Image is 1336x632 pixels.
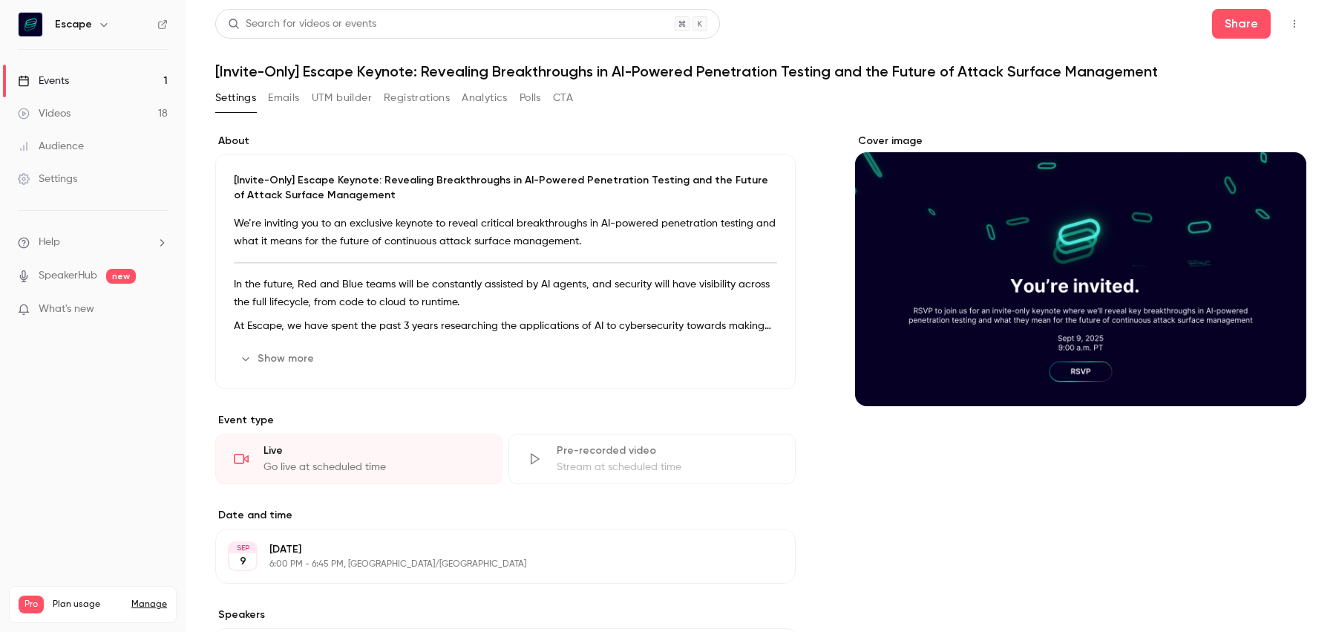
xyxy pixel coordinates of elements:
div: Events [18,74,69,88]
span: Help [39,235,60,250]
span: new [106,269,136,284]
p: 6:00 PM - 6:45 PM, [GEOGRAPHIC_DATA]/[GEOGRAPHIC_DATA] [269,558,717,570]
button: UTM builder [312,86,372,110]
p: [DATE] [269,542,717,557]
section: Cover image [855,134,1306,406]
button: Registrations [384,86,450,110]
a: Manage [131,599,167,610]
div: Pre-recorded videoStream at scheduled time [508,434,796,484]
button: Share [1212,9,1271,39]
h1: [Invite-Only] Escape Keynote: Revealing Breakthroughs in AI-Powered Penetration Testing and the F... [215,62,1306,80]
div: Live [263,443,484,458]
p: 9 [240,554,246,569]
a: SpeakerHub [39,268,97,284]
div: SEP [229,543,256,553]
div: Settings [18,172,77,186]
p: We’re inviting you to an exclusive keynote to reveal critical breakthroughs in AI-powered penetra... [234,215,777,250]
div: Videos [18,106,71,121]
label: Cover image [855,134,1306,149]
p: [Invite-Only] Escape Keynote: Revealing Breakthroughs in AI-Powered Penetration Testing and the F... [234,173,777,203]
h6: Escape [55,17,92,32]
p: Event type [215,413,796,428]
div: Go live at scheduled time [263,460,484,475]
button: CTA [553,86,573,110]
span: Pro [19,596,44,613]
div: LiveGo live at scheduled time [215,434,502,484]
button: Emails [268,86,299,110]
img: Escape [19,13,42,36]
li: help-dropdown-opener [18,235,168,250]
button: Settings [215,86,256,110]
iframe: Noticeable Trigger [150,303,168,316]
button: Polls [520,86,541,110]
div: Pre-recorded video [557,443,777,458]
label: Speakers [215,607,796,622]
label: About [215,134,796,149]
button: Analytics [462,86,508,110]
p: In the future, Red and Blue teams will be constantly assisted by AI agents, and security will hav... [234,276,777,311]
span: Plan usage [53,599,122,610]
span: What's new [39,302,94,317]
div: Audience [18,139,84,154]
p: At Escape, we have spent the past 3 years researching the applications of AI to cybersecurity tow... [234,317,777,335]
label: Date and time [215,508,796,523]
div: Search for videos or events [228,16,376,32]
button: Show more [234,347,323,371]
div: Stream at scheduled time [557,460,777,475]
